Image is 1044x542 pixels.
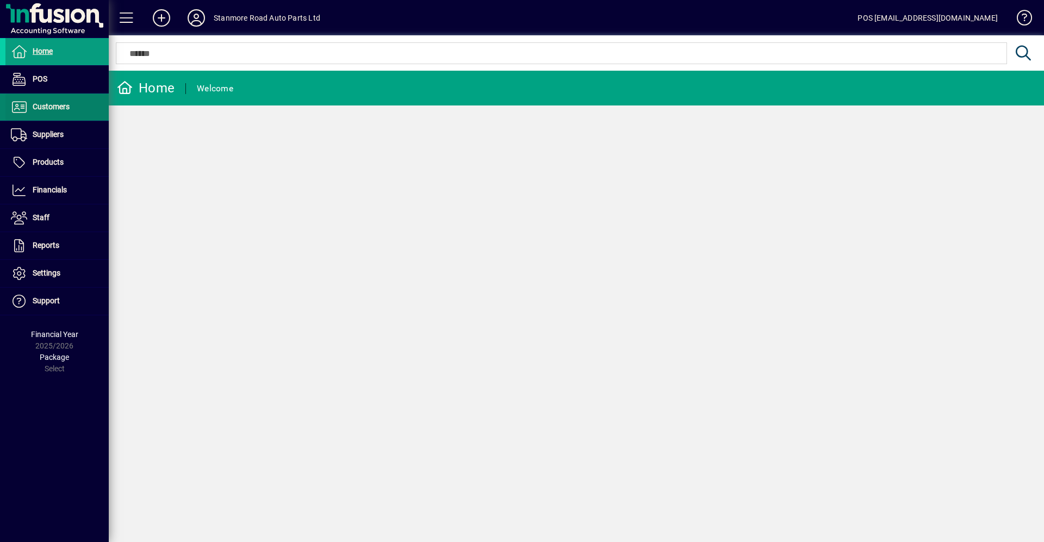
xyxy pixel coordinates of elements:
a: Suppliers [5,121,109,148]
a: Products [5,149,109,176]
span: Package [40,353,69,362]
a: Knowledge Base [1009,2,1030,38]
span: Settings [33,269,60,277]
a: Customers [5,94,109,121]
span: Reports [33,241,59,250]
span: Financial Year [31,330,78,339]
span: Customers [33,102,70,111]
button: Profile [179,8,214,28]
span: Home [33,47,53,55]
span: Support [33,296,60,305]
a: Support [5,288,109,315]
div: POS [EMAIL_ADDRESS][DOMAIN_NAME] [857,9,998,27]
button: Add [144,8,179,28]
a: Reports [5,232,109,259]
div: Home [117,79,175,97]
div: Welcome [197,80,233,97]
span: Suppliers [33,130,64,139]
span: POS [33,74,47,83]
span: Products [33,158,64,166]
span: Financials [33,185,67,194]
a: Financials [5,177,109,204]
div: Stanmore Road Auto Parts Ltd [214,9,320,27]
a: Staff [5,204,109,232]
a: Settings [5,260,109,287]
span: Staff [33,213,49,222]
a: POS [5,66,109,93]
